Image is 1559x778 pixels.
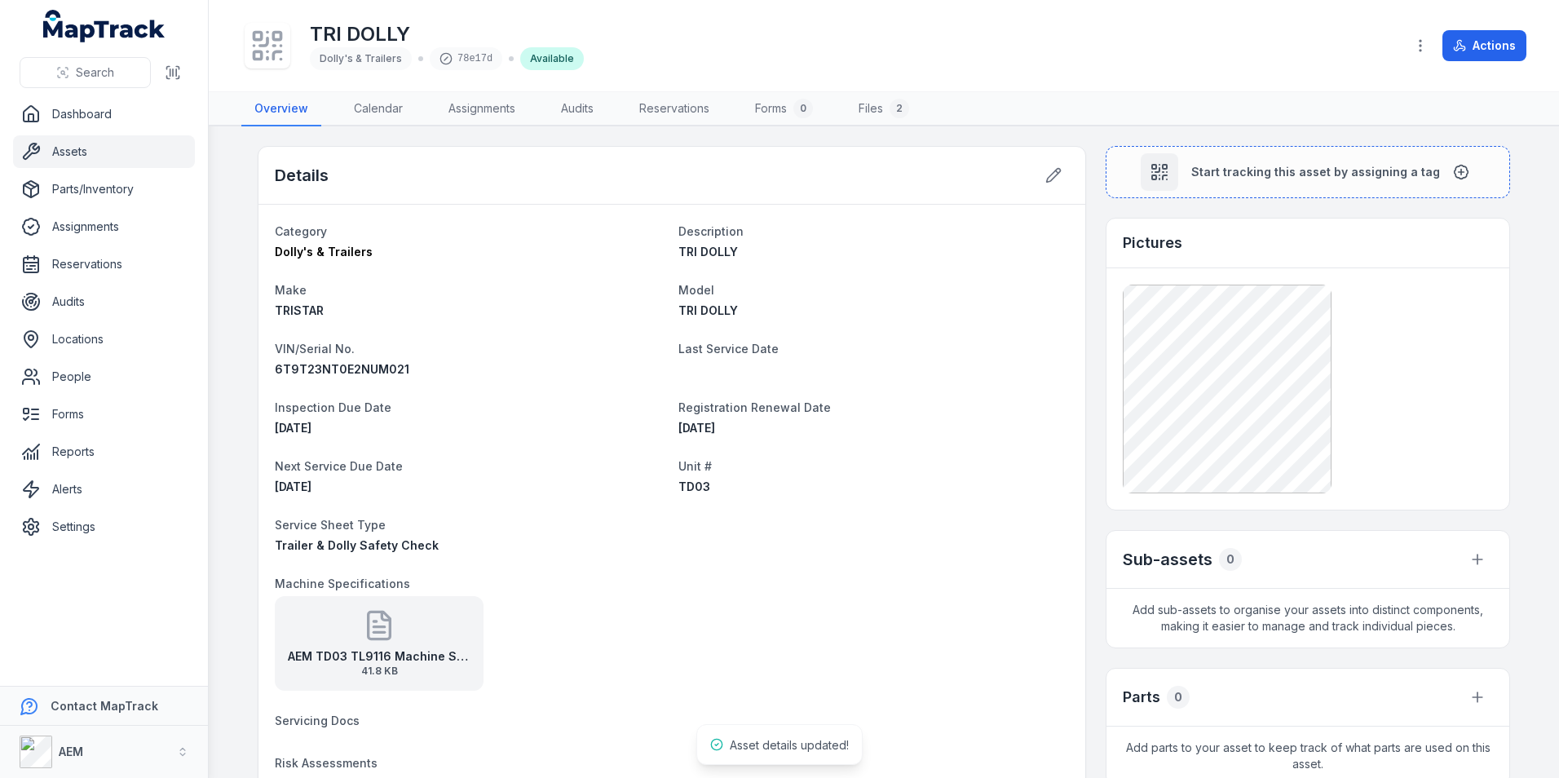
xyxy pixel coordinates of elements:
[435,92,528,126] a: Assignments
[13,173,195,206] a: Parts/Inventory
[678,421,715,435] span: [DATE]
[275,518,386,532] span: Service Sheet Type
[520,47,584,70] div: Available
[1106,589,1509,648] span: Add sub-assets to organise your assets into distinct components, making it easier to manage and t...
[275,421,311,435] span: [DATE]
[13,398,195,431] a: Forms
[730,738,849,752] span: Asset details updated!
[288,665,470,678] span: 41.8 KB
[275,480,311,493] time: 11/12/2025, 12:00:00 am
[13,323,195,356] a: Locations
[13,285,195,318] a: Audits
[793,99,813,118] div: 0
[678,421,715,435] time: 11/10/2026, 12:00:00 am
[678,342,779,356] span: Last Service Date
[275,224,327,238] span: Category
[20,57,151,88] button: Search
[13,248,195,281] a: Reservations
[13,435,195,468] a: Reports
[51,699,158,713] strong: Contact MapTrack
[275,303,324,317] span: TRISTAR
[275,283,307,297] span: Make
[678,480,710,493] span: TD03
[846,92,922,126] a: Files2
[13,360,195,393] a: People
[678,400,831,414] span: Registration Renewal Date
[275,538,439,552] span: Trailer & Dolly Safety Check
[275,714,360,727] span: Servicing Docs
[13,135,195,168] a: Assets
[275,459,403,473] span: Next Service Due Date
[288,648,470,665] strong: AEM TD03 TL9116 Machine Specifications
[275,342,355,356] span: VIN/Serial No.
[1167,686,1190,709] div: 0
[1442,30,1526,61] button: Actions
[13,473,195,506] a: Alerts
[13,210,195,243] a: Assignments
[548,92,607,126] a: Audits
[1123,232,1182,254] h3: Pictures
[59,745,83,758] strong: AEM
[13,98,195,130] a: Dashboard
[275,577,410,590] span: Machine Specifications
[76,64,114,81] span: Search
[275,362,409,376] span: 6T9T23NT0E2NUM021
[320,52,402,64] span: Dolly's & Trailers
[13,511,195,543] a: Settings
[430,47,502,70] div: 78e17d
[1219,548,1242,571] div: 0
[678,303,738,317] span: TRI DOLLY
[678,224,744,238] span: Description
[241,92,321,126] a: Overview
[1191,164,1440,180] span: Start tracking this asset by assigning a tag
[275,480,311,493] span: [DATE]
[678,245,738,259] span: TRI DOLLY
[341,92,416,126] a: Calendar
[742,92,826,126] a: Forms0
[626,92,722,126] a: Reservations
[1123,548,1212,571] h2: Sub-assets
[678,283,714,297] span: Model
[678,459,712,473] span: Unit #
[275,400,391,414] span: Inspection Due Date
[310,21,584,47] h1: TRI DOLLY
[275,164,329,187] h2: Details
[43,10,166,42] a: MapTrack
[1106,146,1510,198] button: Start tracking this asset by assigning a tag
[275,245,373,259] span: Dolly's & Trailers
[890,99,909,118] div: 2
[275,421,311,435] time: 25/05/2024, 12:00:00 am
[1123,686,1160,709] h3: Parts
[275,756,378,770] span: Risk Assessments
